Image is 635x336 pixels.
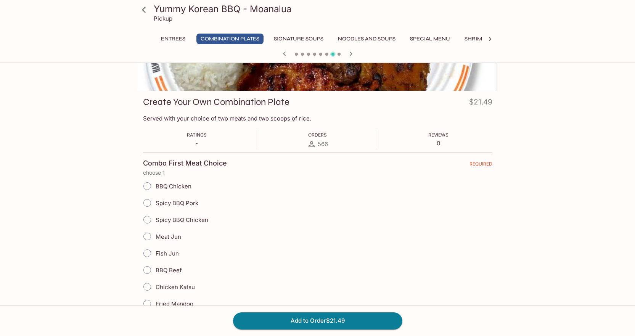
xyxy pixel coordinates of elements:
p: Pickup [154,15,172,22]
button: Combination Plates [196,34,264,44]
span: Meat Jun [156,233,181,240]
span: BBQ Chicken [156,183,191,190]
button: Shrimp Combos [460,34,515,44]
p: Served with your choice of two meats and two scoops of rice. [143,115,492,122]
span: Fish Jun [156,250,179,257]
span: Fried Mandoo [156,300,193,307]
span: Orders [308,132,327,138]
button: Special Menu [406,34,454,44]
h4: Combo First Meat Choice [143,159,227,167]
span: Spicy BBQ Pork [156,199,198,207]
button: Add to Order$21.49 [233,312,402,329]
span: BBQ Beef [156,267,182,274]
p: 0 [428,140,449,147]
span: REQUIRED [469,161,492,170]
span: 566 [318,140,328,148]
h3: Yummy Korean BBQ - Moanalua [154,3,495,15]
span: Chicken Katsu [156,283,195,291]
span: Ratings [187,132,207,138]
button: Noodles and Soups [334,34,400,44]
span: Spicy BBQ Chicken [156,216,208,223]
span: Reviews [428,132,449,138]
h3: Create Your Own Combination Plate [143,96,289,108]
button: Signature Soups [270,34,328,44]
p: - [187,140,207,147]
p: choose 1 [143,170,492,176]
h4: $21.49 [469,96,492,111]
button: Entrees [156,34,190,44]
